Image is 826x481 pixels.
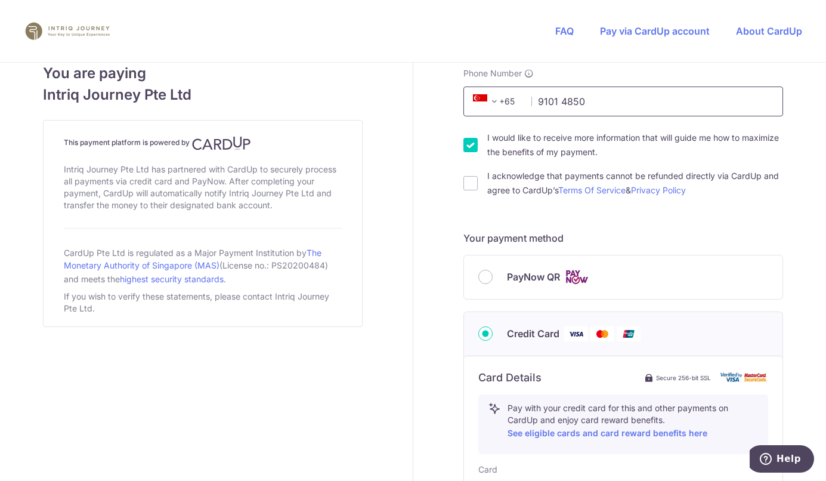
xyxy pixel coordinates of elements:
[43,84,363,106] span: Intriq Journey Pte Ltd
[508,402,758,440] p: Pay with your credit card for this and other payments on CardUp and enjoy card reward benefits.
[656,373,711,383] span: Secure 256-bit SSL
[43,63,363,84] span: You are paying
[507,270,560,284] span: PayNow QR
[487,169,783,198] label: I acknowledge that payments cannot be refunded directly via CardUp and agree to CardUp’s &
[64,161,342,214] div: Intriq Journey Pte Ltd has partnered with CardUp to securely process all payments via credit card...
[192,136,250,150] img: CardUp
[631,185,686,195] a: Privacy Policy
[564,326,588,341] img: Visa
[478,464,497,476] label: Card
[469,94,523,109] span: +65
[478,326,768,341] div: Credit Card Visa Mastercard Union Pay
[736,25,802,37] a: About CardUp
[64,243,342,288] div: CardUp Pte Ltd is regulated as a Major Payment Institution by (License no.: PS20200484) and meets...
[473,94,502,109] span: +65
[64,136,342,150] h4: This payment platform is powered by
[463,231,783,245] h5: Your payment method
[478,270,768,285] div: PayNow QR Cards logo
[463,67,522,79] span: Phone Number
[478,371,542,385] h6: Card Details
[64,288,342,317] div: If you wish to verify these statements, please contact Intriq Journey Pte Ltd.
[565,270,589,285] img: Cards logo
[508,428,707,438] a: See eligible cards and card reward benefits here
[120,274,224,284] a: highest security standards
[590,326,614,341] img: Mastercard
[750,445,814,475] iframe: Opens a widget where you can find more information
[507,326,559,341] span: Credit Card
[558,185,626,195] a: Terms Of Service
[487,131,783,159] label: I would like to receive more information that will guide me how to maximize the benefits of my pa...
[720,372,768,383] img: card secure
[617,326,641,341] img: Union Pay
[600,25,710,37] a: Pay via CardUp account
[555,25,574,37] a: FAQ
